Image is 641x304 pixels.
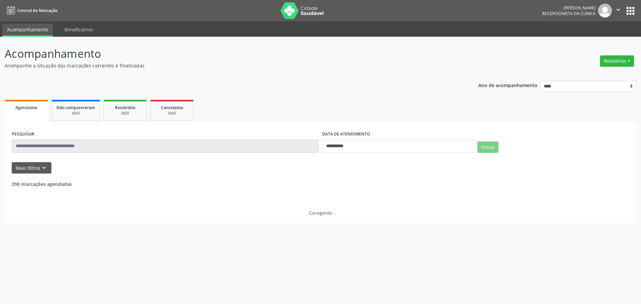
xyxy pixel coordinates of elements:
div: 2025 [56,111,95,116]
span: Central de Marcação [17,8,57,13]
label: DATA DE ATENDIMENTO [322,129,370,139]
i:  [615,6,622,13]
div: 2025 [155,111,189,116]
a: Acompanhamento [2,24,53,37]
div: Carregando [309,210,332,216]
p: Acompanhamento [5,45,447,62]
p: Ano de acompanhamento [478,81,538,89]
button: Filtrar [477,141,498,153]
label: PESQUISAR [12,129,34,139]
button: Mais filtroskeyboard_arrow_down [12,162,51,174]
p: Acompanhe a situação das marcações correntes e finalizadas [5,62,447,69]
button:  [612,4,625,18]
span: Recepcionista da clínica [542,11,596,16]
i: keyboard_arrow_down [40,164,48,172]
a: Beneficiários [60,24,98,35]
strong: 298 marcações agendadas [12,181,72,187]
span: Não compareceram [56,105,95,110]
span: Resolvidos [115,105,136,110]
span: Agendados [15,105,37,110]
button: Relatórios [600,55,634,67]
button: apps [625,5,636,17]
img: img [598,4,612,18]
span: Cancelados [161,105,183,110]
div: 2025 [109,111,142,116]
a: Central de Marcação [5,5,57,16]
div: [PERSON_NAME] [542,5,596,11]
